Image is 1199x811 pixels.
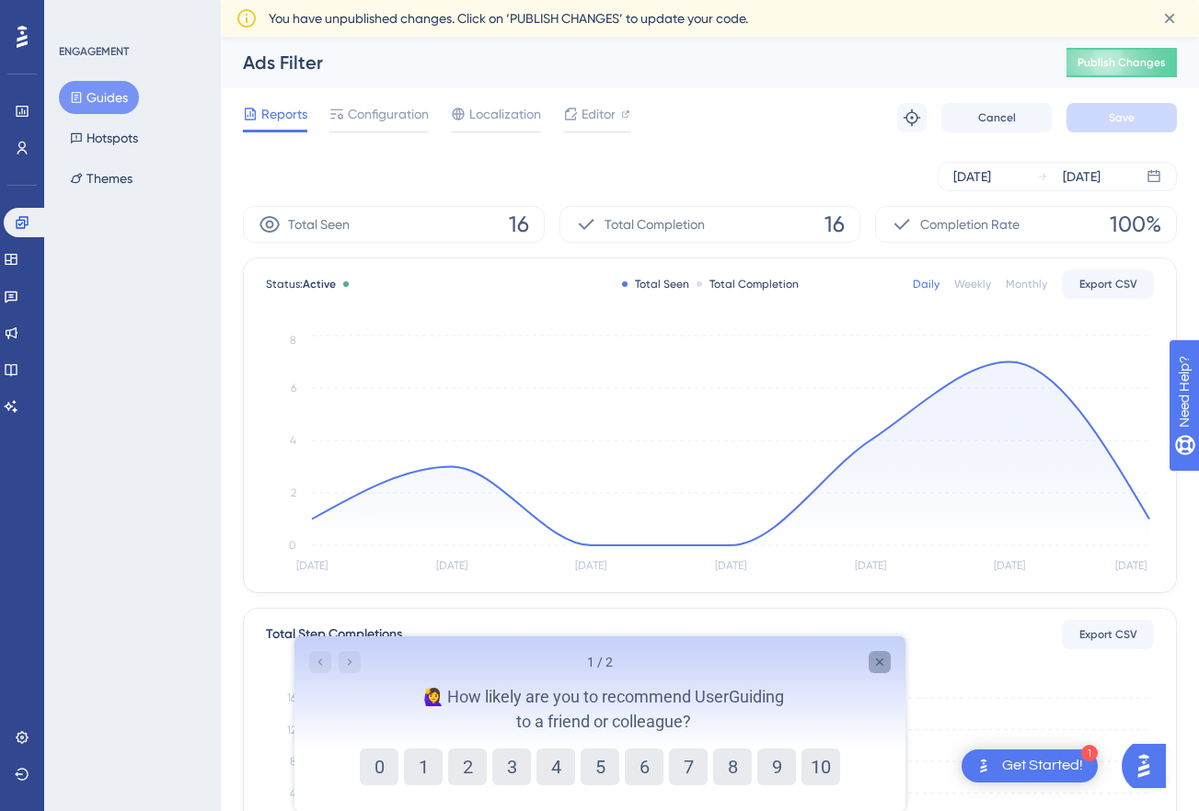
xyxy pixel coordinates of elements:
span: Export CSV [1079,627,1137,642]
div: Ads Filter [243,50,1020,75]
span: You have unpublished changes. Click on ‘PUBLISH CHANGES’ to update your code. [269,7,748,29]
div: Open Get Started! checklist, remaining modules: 1 [962,749,1098,782]
tspan: 6 [291,382,296,394]
iframe: UserGuiding AI Assistant Launcher [1122,738,1177,794]
span: Total Seen [288,213,350,235]
div: [DATE] [953,166,991,188]
span: 16 [509,210,529,239]
tspan: [DATE] [994,559,1025,572]
span: Need Help? [43,5,115,27]
tspan: [DATE] [855,559,886,572]
span: Status: [266,277,336,291]
tspan: 4 [290,787,296,800]
div: ENGAGEMENT [59,44,129,59]
span: Configuration [348,103,429,125]
tspan: [DATE] [436,559,467,572]
span: 100% [1110,210,1161,239]
button: Publish Changes [1066,48,1177,77]
tspan: 8 [290,334,296,347]
span: Export CSV [1079,277,1137,291]
span: 16 [824,210,845,239]
button: Hotspots [59,121,149,154]
tspan: 16 [287,691,296,704]
tspan: [DATE] [715,559,746,572]
tspan: 8 [290,755,296,768]
button: Export CSV [1062,269,1154,299]
span: Completion Rate [920,213,1020,235]
span: Active [303,278,336,291]
tspan: 2 [291,486,296,499]
div: Daily [913,277,940,291]
tspan: [DATE] [296,559,328,572]
div: Total Seen [622,277,689,291]
button: Save [1066,103,1177,132]
div: Weekly [954,277,991,291]
div: Get Started! [1002,756,1083,776]
span: Save [1109,110,1135,125]
tspan: [DATE] [1115,559,1147,572]
tspan: 0 [289,539,296,552]
img: launcher-image-alternative-text [973,755,995,777]
button: Guides [59,81,139,114]
div: [DATE] [1063,166,1101,188]
div: Total Completion [697,277,799,291]
tspan: 4 [290,434,296,447]
div: Total Step Completions [266,623,402,645]
button: Cancel [941,103,1052,132]
span: Total Completion [605,213,705,235]
tspan: 12 [287,724,296,737]
span: Editor [582,103,616,125]
span: Publish Changes [1078,55,1166,70]
span: Localization [469,103,541,125]
button: Export CSV [1062,620,1154,649]
span: Reports [261,103,307,125]
div: 1 [1081,745,1098,761]
span: Cancel [978,110,1016,125]
div: Monthly [1006,277,1047,291]
iframe: UserGuiding Survey [294,636,905,811]
tspan: [DATE] [575,559,606,572]
button: Themes [59,162,144,195]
